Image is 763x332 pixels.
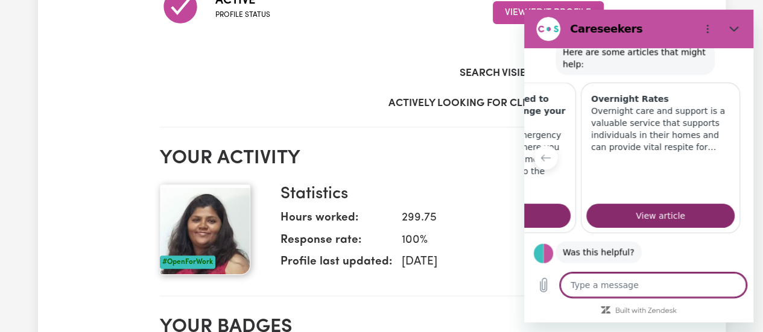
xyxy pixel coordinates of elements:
img: Your profile picture [160,184,250,275]
dd: [DATE] [392,254,594,271]
dd: 299.75 [392,210,594,227]
dt: Hours worked: [280,210,392,232]
dt: Response rate: [280,232,392,254]
dd: 100 % [392,232,594,249]
h3: Statistics [280,184,594,205]
div: #OpenForWork [160,255,215,269]
span: Profile status [215,10,270,20]
h2: Your activity [160,147,604,170]
button: View/Edit Profile [493,1,604,24]
dt: Profile last updated: [280,254,392,276]
iframe: Messaging window [524,10,753,322]
label: Actively Looking for Clients [388,96,551,111]
label: Search Visibility [460,66,551,81]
